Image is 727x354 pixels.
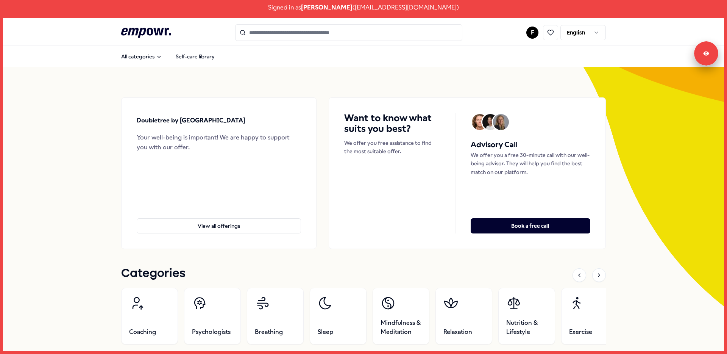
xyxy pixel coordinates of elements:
span: Exercise [569,327,592,337]
p: We offer you free assistance to find the most suitable offer. [344,139,440,156]
button: F [526,27,538,39]
span: [PERSON_NAME] [301,3,353,13]
input: Search for products, categories or subcategories [235,24,462,41]
a: Exercise [561,288,618,345]
button: View all offerings [137,218,301,233]
h1: Categories [121,264,186,283]
button: All categories [115,49,168,64]
span: Breathing [255,327,283,337]
span: Mindfulness & Meditation [381,318,421,337]
button: Book a free call [471,218,590,233]
img: Avatar [472,114,488,130]
a: View all offerings [137,206,301,233]
a: Nutrition & Lifestyle [498,288,555,345]
p: We offer you a free 30-minute call with our well-being advisor. They will help you find the best ... [471,151,590,176]
span: Sleep [318,327,333,337]
a: Psychologists [184,288,241,345]
div: Your well-being is important! We are happy to support you with our offer. [137,133,301,152]
a: Self-care library [170,49,221,64]
span: Relaxation [443,327,472,337]
a: Breathing [247,288,304,345]
span: Coaching [129,327,156,337]
a: Sleep [310,288,367,345]
a: Relaxation [435,288,492,345]
img: Avatar [482,114,498,130]
span: Psychologists [192,327,231,337]
a: Mindfulness & Meditation [373,288,429,345]
h4: Want to know what suits you best? [344,113,440,134]
nav: Main [115,49,221,64]
img: Avatar [493,114,509,130]
span: Nutrition & Lifestyle [506,318,547,337]
p: Doubletree by [GEOGRAPHIC_DATA] [137,116,245,125]
a: Coaching [121,288,178,345]
h5: Advisory Call [471,139,590,151]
